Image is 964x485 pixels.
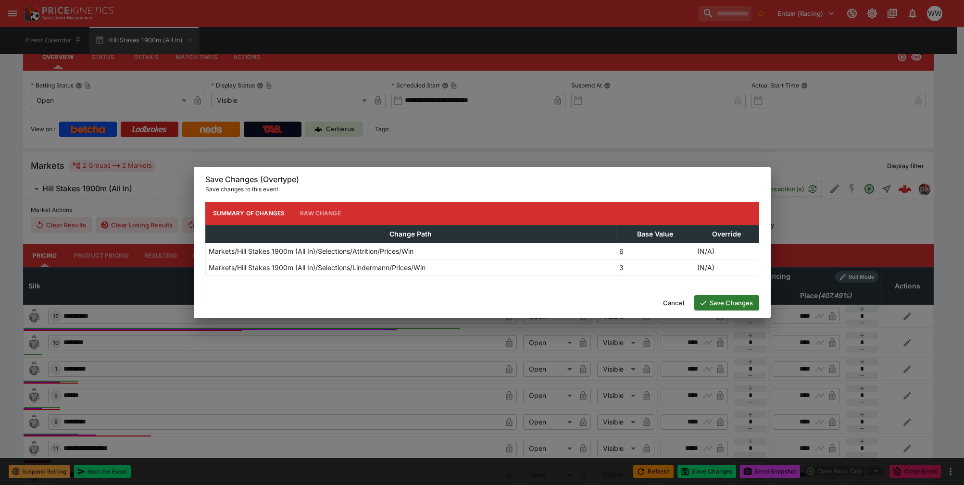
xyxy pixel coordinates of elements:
button: Raw Change [292,202,349,225]
th: Base Value [616,225,694,243]
p: Markets/Hill Stakes 1900m (All In)/Selections/Attrition/Prices/Win [209,246,413,256]
p: Markets/Hill Stakes 1900m (All In)/Selections/Lindermann/Prices/Win [209,262,426,273]
td: (N/A) [694,243,759,259]
h6: Save Changes (Overtype) [205,174,759,185]
td: (N/A) [694,259,759,275]
td: 3 [616,259,694,275]
td: 6 [616,243,694,259]
button: Cancel [657,295,690,311]
p: Save changes to this event. [205,185,759,194]
button: Save Changes [694,295,759,311]
button: Summary of Changes [205,202,293,225]
th: Override [694,225,759,243]
th: Change Path [205,225,616,243]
